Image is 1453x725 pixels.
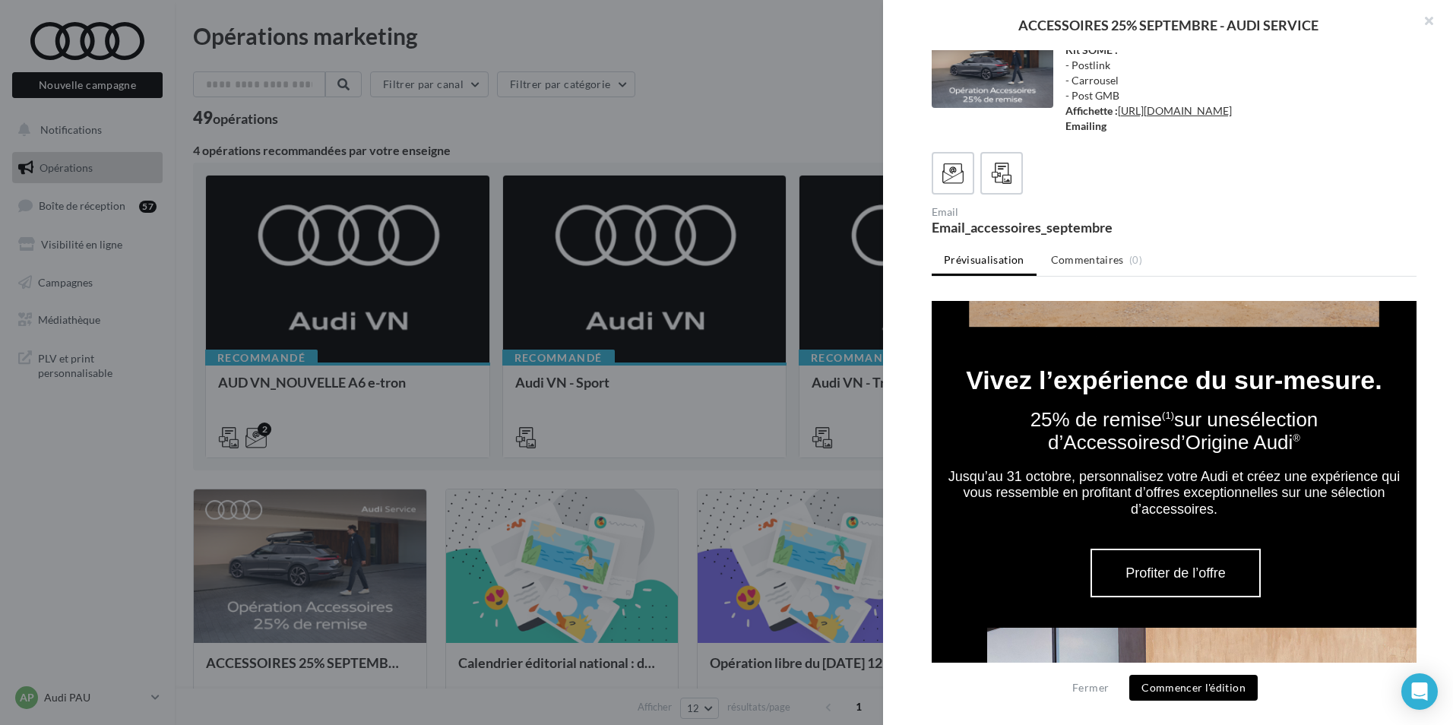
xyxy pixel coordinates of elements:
[99,107,387,153] font: 25% de remise sur une sélection d’Accessoires d’Origine Audi
[932,207,1168,217] div: Email
[34,65,450,93] font: Vivez l’expérience du sur-mesure.
[361,131,369,143] span: ®
[1129,254,1142,266] span: (0)
[1065,43,1405,134] div: - Postlink - Carrousel - Post GMB
[1118,104,1232,117] a: [URL][DOMAIN_NAME]
[1129,675,1258,701] button: Commencer l'édition
[230,109,242,120] span: (1)
[162,249,326,295] a: Profiter de l’offre
[1051,252,1124,268] span: Commentaires
[1065,43,1118,56] strong: Kit SOME :
[1066,679,1115,697] button: Fermer
[1065,119,1106,132] strong: Emailing
[17,168,468,216] font: Jusqu’au 31 octobre, personnalisez votre Audi et créez une expérience qui vous ressemble en profi...
[932,220,1168,234] div: Email_accessoires_septembre
[1065,104,1118,117] strong: Affichette :
[1401,673,1438,710] div: Open Intercom Messenger
[907,18,1429,32] div: ACCESSOIRES 25% SEPTEMBRE - AUDI SERVICE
